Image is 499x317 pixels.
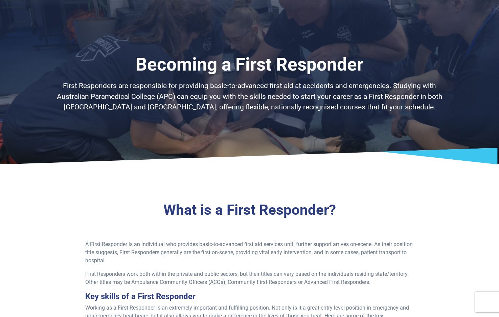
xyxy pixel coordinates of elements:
[85,240,414,265] p: A First Responder is an individual who provides basic-to-advanced first aid services until furthe...
[85,292,414,301] h3: Key skills of a First Responder
[52,54,448,75] h1: Becoming a First Responder
[52,202,448,219] h2: What is a First Responder?
[52,81,448,113] p: First Responders are responsible for providing basic-to-advanced first aid at accidents and emerg...
[85,270,414,286] p: First Responders work both within the private and public sectors, but their titles can vary based...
